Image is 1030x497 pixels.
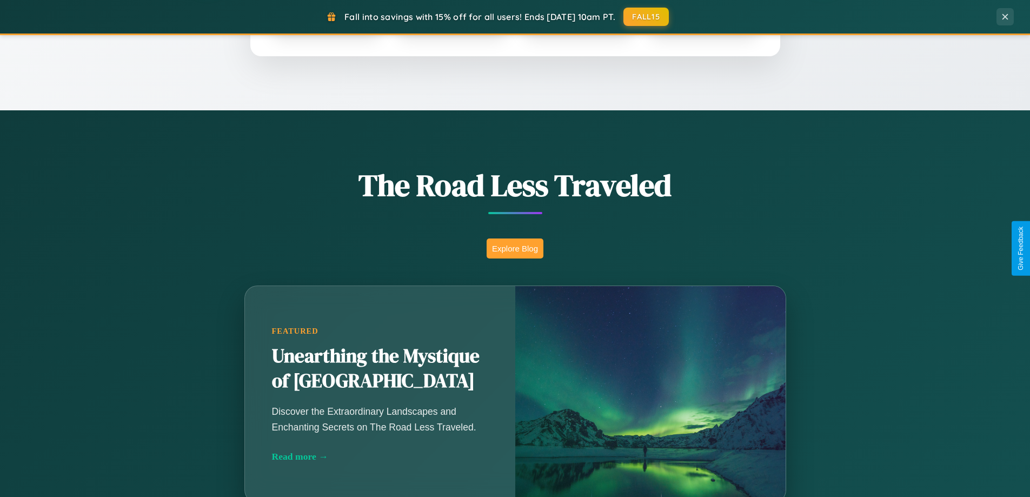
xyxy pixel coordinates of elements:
h1: The Road Less Traveled [191,164,840,206]
div: Featured [272,327,488,336]
h2: Unearthing the Mystique of [GEOGRAPHIC_DATA] [272,344,488,394]
div: Give Feedback [1017,227,1025,270]
span: Fall into savings with 15% off for all users! Ends [DATE] 10am PT. [344,11,615,22]
button: FALL15 [623,8,669,26]
button: Explore Blog [487,238,543,259]
div: Read more → [272,451,488,462]
p: Discover the Extraordinary Landscapes and Enchanting Secrets on The Road Less Traveled. [272,404,488,434]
